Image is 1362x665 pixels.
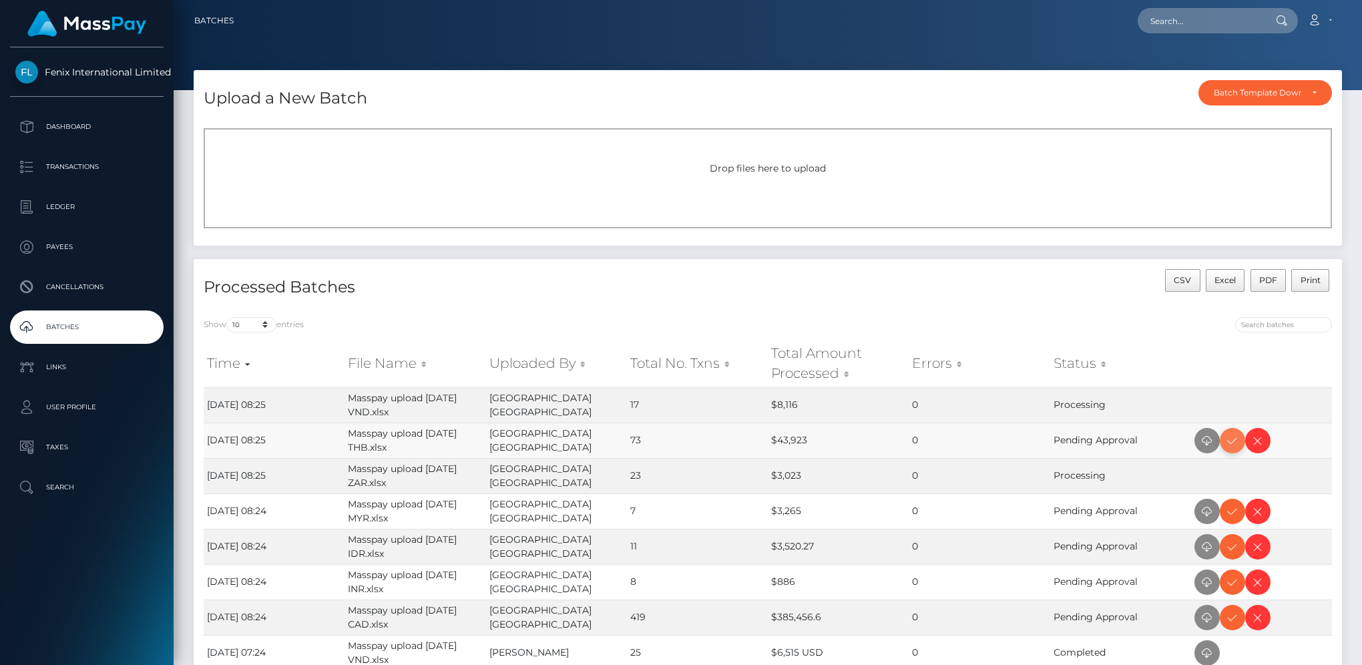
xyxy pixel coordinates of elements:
span: Drop files here to upload [710,162,826,174]
td: [GEOGRAPHIC_DATA] [GEOGRAPHIC_DATA] [486,600,627,635]
th: Total No. Txns: activate to sort column ascending [627,340,768,387]
td: 23 [627,458,768,493]
span: Fenix International Limited [10,66,164,78]
th: Errors: activate to sort column ascending [909,340,1050,387]
td: Masspay upload [DATE] CAD.xlsx [345,600,485,635]
td: Pending Approval [1050,529,1191,564]
span: PDF [1259,275,1277,285]
a: Batches [194,7,234,35]
td: $3,520.27 [768,529,909,564]
td: [GEOGRAPHIC_DATA] [GEOGRAPHIC_DATA] [486,423,627,458]
td: Masspay upload [DATE] MYR.xlsx [345,493,485,529]
td: Processing [1050,387,1191,423]
td: Pending Approval [1050,564,1191,600]
a: Transactions [10,150,164,184]
td: [GEOGRAPHIC_DATA] [GEOGRAPHIC_DATA] [486,564,627,600]
td: $43,923 [768,423,909,458]
input: Search batches [1235,317,1332,332]
a: Search [10,471,164,504]
button: CSV [1165,269,1200,292]
p: Transactions [15,157,158,177]
p: Ledger [15,197,158,217]
td: [GEOGRAPHIC_DATA] [GEOGRAPHIC_DATA] [486,387,627,423]
button: Excel [1206,269,1245,292]
td: 11 [627,529,768,564]
td: 0 [909,564,1050,600]
td: [DATE] 08:25 [204,387,345,423]
td: $886 [768,564,909,600]
img: MassPay Logo [27,11,146,37]
td: Masspay upload [DATE] INR.xlsx [345,564,485,600]
td: 0 [909,387,1050,423]
div: Batch Template Download [1214,87,1301,98]
td: $3,265 [768,493,909,529]
td: 17 [627,387,768,423]
p: Cancellations [15,277,158,297]
span: Excel [1214,275,1236,285]
td: [GEOGRAPHIC_DATA] [GEOGRAPHIC_DATA] [486,458,627,493]
p: Links [15,357,158,377]
input: Search... [1138,8,1263,33]
th: Time: activate to sort column ascending [204,340,345,387]
button: Batch Template Download [1198,80,1332,105]
button: PDF [1251,269,1287,292]
a: Cancellations [10,270,164,304]
td: 0 [909,493,1050,529]
select: Showentries [226,317,276,332]
td: 7 [627,493,768,529]
td: [DATE] 08:24 [204,529,345,564]
h4: Upload a New Batch [204,87,367,110]
p: Batches [15,317,158,337]
a: Links [10,351,164,384]
td: 0 [909,458,1050,493]
td: [GEOGRAPHIC_DATA] [GEOGRAPHIC_DATA] [486,529,627,564]
td: [DATE] 08:25 [204,458,345,493]
td: 419 [627,600,768,635]
td: $385,456.6 [768,600,909,635]
a: Dashboard [10,110,164,144]
td: 0 [909,423,1050,458]
td: Masspay upload [DATE] THB.xlsx [345,423,485,458]
td: Processing [1050,458,1191,493]
p: Taxes [15,437,158,457]
label: Show entries [204,317,304,332]
td: Masspay upload [DATE] IDR.xlsx [345,529,485,564]
h4: Processed Batches [204,276,758,299]
a: Taxes [10,431,164,464]
td: $8,116 [768,387,909,423]
p: User Profile [15,397,158,417]
td: 0 [909,600,1050,635]
p: Dashboard [15,117,158,137]
p: Search [15,477,158,497]
a: Batches [10,310,164,344]
td: Pending Approval [1050,493,1191,529]
img: Fenix International Limited [15,61,38,83]
td: $3,023 [768,458,909,493]
td: [GEOGRAPHIC_DATA] [GEOGRAPHIC_DATA] [486,493,627,529]
th: Total Amount Processed: activate to sort column ascending [768,340,909,387]
td: 8 [627,564,768,600]
a: User Profile [10,391,164,424]
td: 0 [909,529,1050,564]
button: Print [1291,269,1329,292]
td: Pending Approval [1050,423,1191,458]
td: [DATE] 08:24 [204,564,345,600]
a: Ledger [10,190,164,224]
span: Print [1301,275,1321,285]
td: [DATE] 08:24 [204,493,345,529]
td: [DATE] 08:24 [204,600,345,635]
td: Masspay upload [DATE] VND.xlsx [345,387,485,423]
td: [DATE] 08:25 [204,423,345,458]
th: Status: activate to sort column ascending [1050,340,1191,387]
td: 73 [627,423,768,458]
td: Pending Approval [1050,600,1191,635]
th: Uploaded By: activate to sort column ascending [486,340,627,387]
th: File Name: activate to sort column ascending [345,340,485,387]
p: Payees [15,237,158,257]
a: Payees [10,230,164,264]
td: Masspay upload [DATE] ZAR.xlsx [345,458,485,493]
span: CSV [1174,275,1191,285]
